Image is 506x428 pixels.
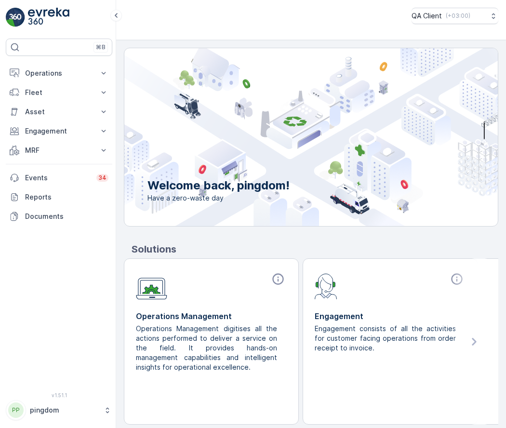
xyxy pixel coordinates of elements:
span: Have a zero-waste day [147,193,290,203]
p: Documents [25,212,108,221]
p: Asset [25,107,93,117]
p: Engagement [315,310,466,322]
a: Reports [6,187,112,207]
p: Solutions [132,242,498,256]
div: PP [8,402,24,418]
p: Operations [25,68,93,78]
button: Operations [6,64,112,83]
button: Asset [6,102,112,121]
img: module-icon [315,272,337,299]
p: ⌘B [96,43,106,51]
p: Engagement consists of all the activities for customer facing operations from order receipt to in... [315,324,458,353]
button: PPpingdom [6,400,112,420]
img: module-icon [136,272,167,300]
a: Events34 [6,168,112,187]
p: Reports [25,192,108,202]
img: city illustration [81,48,498,226]
p: ( +03:00 ) [446,12,470,20]
p: Engagement [25,126,93,136]
span: v 1.51.1 [6,392,112,398]
p: MRF [25,146,93,155]
p: Events [25,173,91,183]
p: pingdom [30,405,99,415]
p: QA Client [412,11,442,21]
a: Documents [6,207,112,226]
button: QA Client(+03:00) [412,8,498,24]
img: logo_light-DOdMpM7g.png [28,8,69,27]
p: Operations Management digitises all the actions performed to deliver a service on the field. It p... [136,324,279,372]
p: 34 [98,174,107,182]
button: Fleet [6,83,112,102]
button: MRF [6,141,112,160]
img: logo [6,8,25,27]
p: Welcome back, pingdom! [147,178,290,193]
p: Operations Management [136,310,287,322]
button: Engagement [6,121,112,141]
p: Fleet [25,88,93,97]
